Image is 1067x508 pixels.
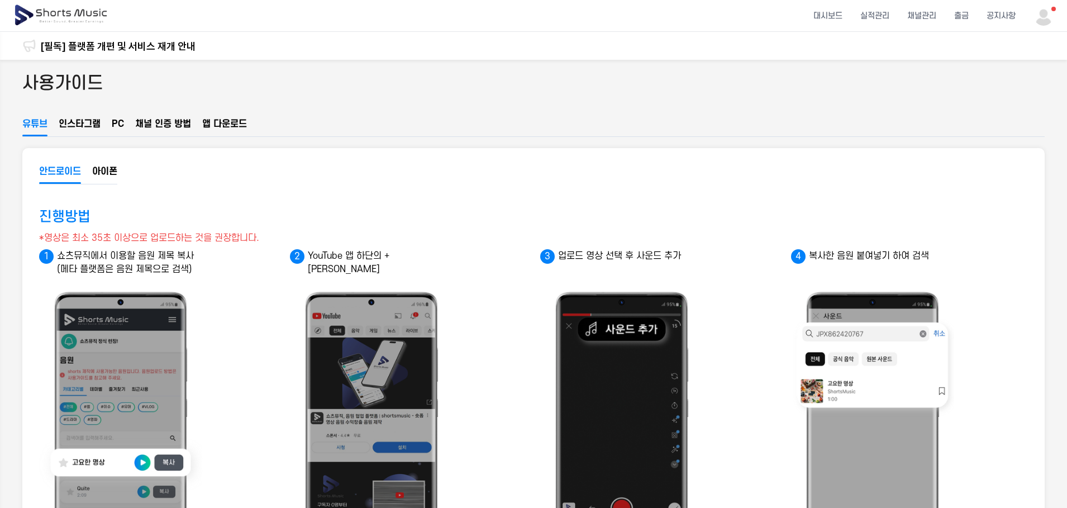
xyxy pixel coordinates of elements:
a: 실적관리 [851,1,898,31]
a: 공지사항 [978,1,1025,31]
button: PC [112,117,124,136]
h2: 사용가이드 [22,71,103,96]
p: 업로드 영상 선택 후 사운드 추가 [540,249,708,263]
button: 인스타그램 [59,117,101,136]
p: 복사한 음원 붙여넣기 하여 검색 [791,249,959,263]
button: 앱 다운로드 [202,117,247,136]
a: 출금 [945,1,978,31]
img: 사용자 이미지 [1033,6,1054,26]
button: 아이폰 [92,165,117,184]
a: 대시보드 [804,1,851,31]
a: 채널관리 [898,1,945,31]
a: [필독] 플랫폼 개편 및 서비스 재개 안내 [40,39,196,54]
img: 알림 아이콘 [22,39,36,53]
button: 채널 인증 방법 [135,117,191,136]
div: *영상은 최소 35초 이상으로 업로드하는 것을 권장합니다. [39,231,259,245]
p: 쇼츠뮤직에서 이용할 음원 제목 복사 (메타 플랫폼은 음원 제목으로 검색) [39,249,207,276]
button: 유튜브 [22,117,47,136]
button: 안드로이드 [39,165,81,184]
h3: 진행방법 [39,207,90,227]
p: YouTube 앱 하단의 +[PERSON_NAME] [290,249,458,276]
